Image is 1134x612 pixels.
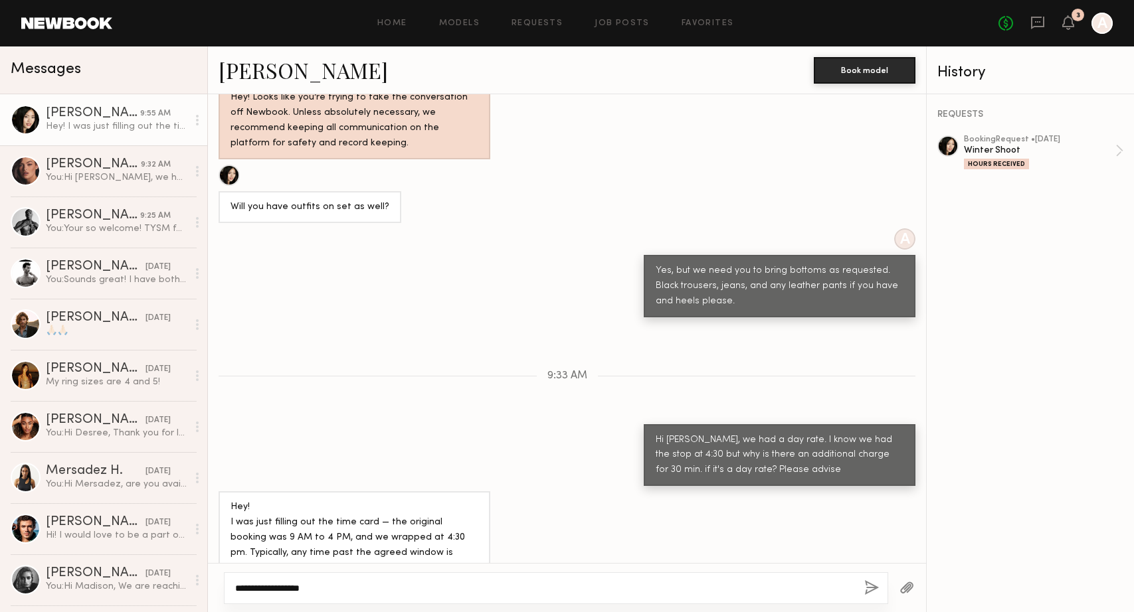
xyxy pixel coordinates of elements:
[145,414,171,427] div: [DATE]
[46,414,145,427] div: [PERSON_NAME]
[145,516,171,529] div: [DATE]
[46,478,187,491] div: You: Hi Mersadez, are you available for a lifestyle shoot with TACORI on [DATE]. 9am-4pm in [GEOG...
[1091,13,1113,34] a: A
[46,325,187,337] div: 🙏🏻🙏🏻
[937,65,1123,80] div: History
[964,135,1123,169] a: bookingRequest •[DATE]Winter ShootHours Received
[964,135,1115,144] div: booking Request • [DATE]
[46,120,187,133] div: Hey! I was just filling out the time card — the original booking was 9 AM to 4 PM, and we wrapped...
[46,260,145,273] div: [PERSON_NAME]
[145,261,171,273] div: [DATE]
[46,107,140,120] div: [PERSON_NAME]
[46,222,187,235] div: You: Your so welcome! TYSM for everything you were amazing!
[46,376,187,388] div: My ring sizes are 4 and 5!
[595,19,650,28] a: Job Posts
[964,159,1029,169] div: Hours Received
[814,57,915,84] button: Book model
[11,62,81,77] span: Messages
[46,273,187,286] div: You: Sounds great! I have both Large and XL. TYSM! Look forward to seeing you [DATE].
[1076,12,1080,19] div: 3
[231,90,478,151] div: Hey! Looks like you’re trying to take the conversation off Newbook. Unless absolutely necessary, ...
[46,529,187,542] div: Hi! I would love to be a part of this shoot, thank you so much for considering me :) only thing i...
[937,110,1123,119] div: REQUESTS
[547,370,587,382] span: 9:33 AM
[145,363,171,376] div: [DATE]
[140,108,171,120] div: 9:55 AM
[656,433,903,479] div: Hi [PERSON_NAME], we had a day rate. I know we had the stop at 4:30 but why is there an additiona...
[682,19,734,28] a: Favorites
[656,264,903,309] div: Yes, but we need you to bring bottoms as requested. Black trousers, jeans, and any leather pants ...
[512,19,563,28] a: Requests
[231,200,389,215] div: Will you have outfits on set as well?
[145,465,171,478] div: [DATE]
[141,159,171,171] div: 9:32 AM
[140,210,171,222] div: 9:25 AM
[46,516,145,529] div: [PERSON_NAME]
[46,209,140,222] div: [PERSON_NAME]
[46,465,145,478] div: Mersadez H.
[46,171,187,184] div: You: Hi [PERSON_NAME], we had a day rate. I know we had the stop at 4:30 but why is there an addi...
[46,311,145,325] div: [PERSON_NAME]
[377,19,407,28] a: Home
[46,580,187,593] div: You: Hi Madison, We are reaching out from TACORI, a luxury jewelry brand, to inquire about your a...
[145,568,171,580] div: [DATE]
[814,64,915,75] a: Book model
[46,158,141,171] div: [PERSON_NAME]
[46,567,145,580] div: [PERSON_NAME]
[439,19,480,28] a: Models
[964,144,1115,157] div: Winter Shoot
[219,56,388,84] a: [PERSON_NAME]
[231,500,478,576] div: Hey! I was just filling out the time card — the original booking was 9 AM to 4 PM, and we wrapped...
[145,312,171,325] div: [DATE]
[46,427,187,439] div: You: Hi Desree, Thank you for letting me know. THat is our date. We will keep you in mind for ano...
[46,362,145,376] div: [PERSON_NAME]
